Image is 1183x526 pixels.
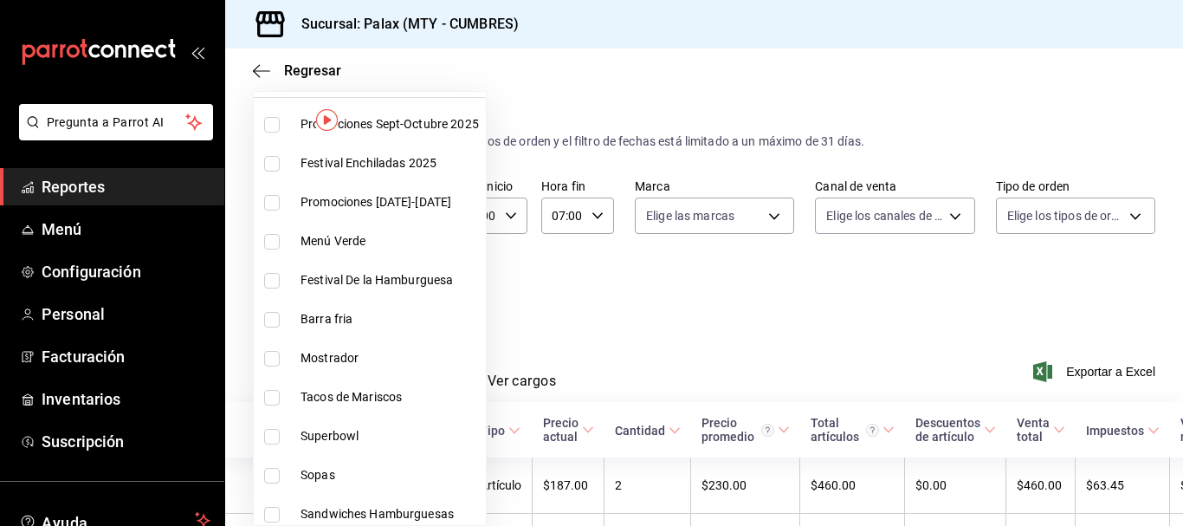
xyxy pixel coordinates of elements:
span: Promociones Sept-Octubre 2025 [301,115,479,133]
span: Festival De la Hamburguesa [301,271,479,289]
span: Festival Enchiladas 2025 [301,154,479,172]
span: Promociones [DATE]-[DATE] [301,193,479,211]
span: Sandwiches Hamburguesas [301,505,479,523]
span: Barra fria [301,310,479,328]
span: Menú Verde [301,232,479,250]
span: Mostrador [301,349,479,367]
span: Superbowl [301,427,479,445]
img: Tooltip marker [316,109,338,131]
span: Sopas [301,466,479,484]
span: Tacos de Mariscos [301,388,479,406]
